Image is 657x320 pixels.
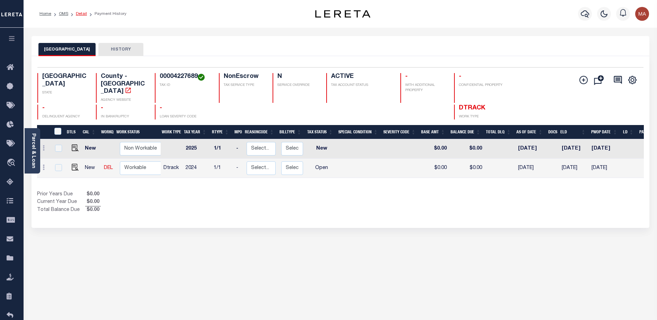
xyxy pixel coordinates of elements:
h4: ACTIVE [331,73,392,81]
td: [DATE] [515,139,547,159]
td: [DATE] [515,159,547,178]
td: Prior Years Due [37,191,85,198]
h4: [GEOGRAPHIC_DATA] [42,73,88,88]
td: [DATE] [559,139,588,159]
p: SERVICE OVERRIDE [277,83,318,88]
th: MPO [232,125,242,139]
span: - [459,73,461,80]
span: - [160,105,162,111]
h4: County - [GEOGRAPHIC_DATA] [101,73,147,96]
p: TAX SERVICE TYPE [224,83,264,88]
a: Parcel & Loan [31,133,36,168]
p: WORK TYPE [459,114,505,119]
td: Dtrack [161,159,183,178]
i: travel_explore [7,159,18,168]
th: Total DLQ: activate to sort column ascending [483,125,514,139]
a: Home [39,12,51,16]
td: - [233,139,244,159]
p: DELINQUENT AGENCY [42,114,88,119]
td: $0.00 [420,139,450,159]
th: LD: activate to sort column ascending [620,125,637,139]
td: Open [306,159,337,178]
span: $0.00 [85,191,101,198]
span: - [405,73,408,80]
p: TAX ACCOUNT STATUS [331,83,392,88]
td: New [306,139,337,159]
th: Work Type [159,125,181,139]
td: Total Balance Due [37,206,85,214]
th: Tax Status: activate to sort column ascending [304,125,336,139]
h4: 00004227689 [160,73,210,81]
td: $0.00 [450,159,485,178]
td: New [82,139,101,159]
td: $0.00 [420,159,450,178]
th: RType: activate to sort column ascending [209,125,232,139]
th: As of Date: activate to sort column ascending [514,125,545,139]
td: - [233,159,244,178]
td: 2024 [183,159,211,178]
td: [DATE] [589,159,620,178]
th: BillType: activate to sort column ascending [277,125,304,139]
td: 1/1 [211,139,233,159]
span: - [101,105,103,111]
button: HISTORY [98,43,143,56]
th: Tax Year: activate to sort column ascending [181,125,209,139]
span: $0.00 [85,198,101,206]
th: PWOP Date: activate to sort column ascending [588,125,620,139]
a: Detail [76,12,87,16]
button: [GEOGRAPHIC_DATA] [38,43,96,56]
td: [DATE] [559,159,588,178]
th: Docs [545,125,558,139]
span: $0.00 [85,206,101,214]
span: DTRACK [459,105,485,111]
p: LOAN SEVERITY CODE [160,114,210,119]
img: logo-dark.svg [315,10,371,18]
a: DEL [104,166,113,170]
th: ReasonCode: activate to sort column ascending [242,125,277,139]
td: 2025 [183,139,211,159]
th: Balance Due: activate to sort column ascending [448,125,483,139]
span: - [42,105,45,111]
th: Work Status [114,125,161,139]
img: svg+xml;base64,PHN2ZyB4bWxucz0iaHR0cDovL3d3dy53My5vcmcvMjAwMC9zdmciIHBvaW50ZXItZXZlbnRzPSJub25lIi... [635,7,649,21]
th: CAL: activate to sort column ascending [80,125,98,139]
th: ELD: activate to sort column ascending [558,125,588,139]
p: CONFIDENTIAL PROPERTY [459,83,505,88]
h4: N [277,73,318,81]
th: Base Amt: activate to sort column ascending [418,125,448,139]
th: &nbsp;&nbsp;&nbsp;&nbsp;&nbsp;&nbsp;&nbsp;&nbsp;&nbsp;&nbsp; [37,125,50,139]
a: OMS [59,12,68,16]
th: &nbsp; [50,125,64,139]
p: AGENCY WEBSITE [101,98,147,103]
p: STATE [42,90,88,96]
th: DTLS [64,125,80,139]
td: New [82,159,101,178]
td: [DATE] [589,139,620,159]
p: WITH ADDITIONAL PROPERTY [405,83,446,93]
p: TAX ID [160,83,210,88]
p: IN BANKRUPTCY [101,114,147,119]
td: Current Year Due [37,198,85,206]
th: Severity Code: activate to sort column ascending [381,125,418,139]
td: 1/1 [211,159,233,178]
th: WorkQ [98,125,114,139]
td: $0.00 [450,139,485,159]
li: Payment History [87,11,126,17]
h4: NonEscrow [224,73,264,81]
th: Special Condition: activate to sort column ascending [336,125,381,139]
